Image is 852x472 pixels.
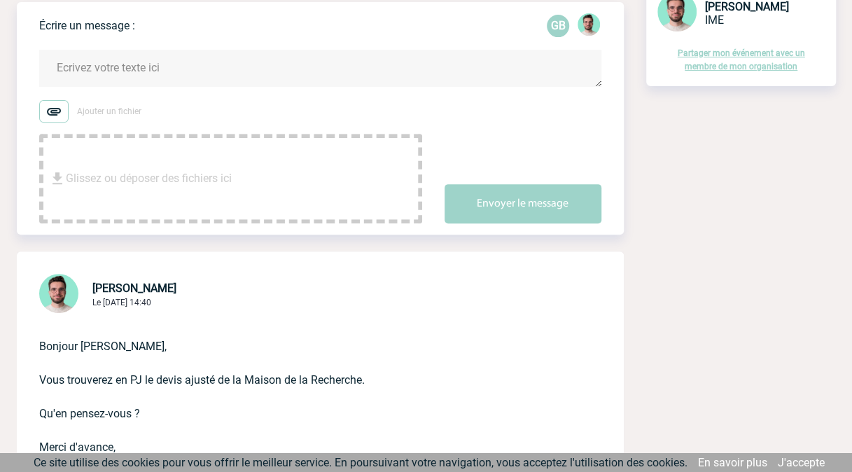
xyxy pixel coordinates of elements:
[77,106,141,116] span: Ajouter un fichier
[778,456,825,469] a: J'accepte
[547,15,569,37] div: Geoffroy BOUDON
[39,274,78,313] img: 121547-2.png
[678,48,805,71] a: Partager mon événement avec un membre de mon organisation
[92,298,151,307] span: Le [DATE] 14:40
[698,456,767,469] a: En savoir plus
[547,15,569,37] p: GB
[49,170,66,187] img: file_download.svg
[34,456,687,469] span: Ce site utilise des cookies pour vous offrir le meilleur service. En poursuivant votre navigation...
[578,13,600,39] div: Benjamin ROLAND
[66,144,232,214] span: Glissez ou déposer des fichiers ici
[578,13,600,36] img: 121547-2.png
[445,184,601,223] button: Envoyer le message
[39,19,135,32] p: Écrire un message :
[92,282,176,295] span: [PERSON_NAME]
[705,13,724,27] span: IME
